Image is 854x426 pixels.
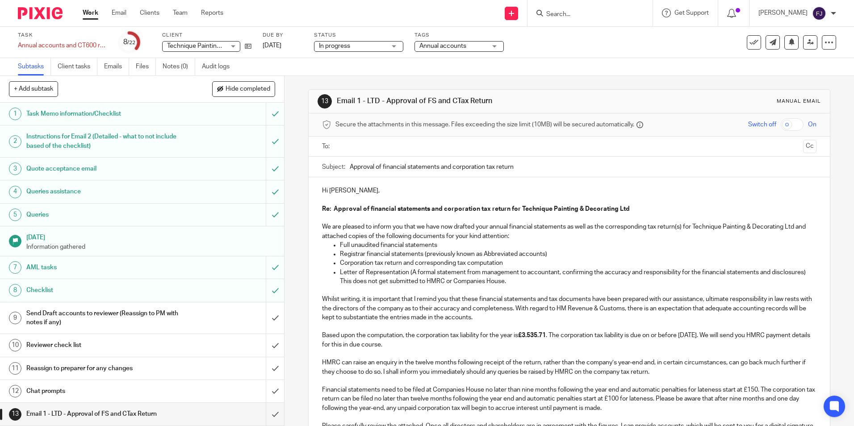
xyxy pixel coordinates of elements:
img: Pixie [18,7,63,19]
h1: Chat prompts [26,384,180,398]
h1: Queries [26,208,180,221]
h1: AML tasks [26,261,180,274]
div: 4 [9,186,21,198]
p: Information gathered [26,242,276,251]
span: Secure the attachments in this message. Files exceeding the size limit (10MB) will be secured aut... [335,120,634,129]
div: 9 [9,312,21,324]
a: Files [136,58,156,75]
span: Hide completed [226,86,270,93]
div: 12 [9,385,21,397]
label: Status [314,32,403,39]
span: Annual accounts [419,43,466,49]
label: Tags [414,32,504,39]
div: 5 [9,209,21,221]
p: Hi [PERSON_NAME], [322,186,816,213]
img: svg%3E [812,6,826,21]
p: We are pleased to inform you that we have now drafted your annual financial statements as well as... [322,213,816,241]
h1: Reviewer check list [26,338,180,352]
span: [DATE] [263,42,281,49]
p: Full unaudited financial statements [340,241,816,250]
label: To: [322,142,332,151]
h1: Instructions for Email 2 (Detailed - what to not include based of the checklist) [26,130,180,153]
h1: Checklist [26,284,180,297]
div: 11 [9,362,21,375]
a: Audit logs [202,58,236,75]
div: 3 [9,163,21,175]
h1: [DATE] [26,231,276,242]
a: Notes (0) [163,58,195,75]
a: Reports [201,8,223,17]
h1: Send Draft accounts to reviewer (Reassign to PM with notes if any) [26,307,180,330]
span: Technique Painting & Decorating Ltd [167,43,269,49]
button: Cc [803,140,816,153]
h1: Task Memo information/Checklist [26,107,180,121]
div: 13 [318,94,332,109]
label: Subject: [322,163,345,171]
div: Annual accounts and CT600 return (limited companies) [18,41,107,50]
span: On [808,120,816,129]
button: Hide completed [212,81,275,96]
a: Emails [104,58,129,75]
p: Registrar financial statements (previously known as Abbreviated accounts) [340,250,816,259]
div: Manual email [777,98,821,105]
span: Switch off [748,120,776,129]
h1: Email 1 - LTD - Approval of FS and CTax Return [26,407,180,421]
strong: £3.535.71 [518,332,546,338]
div: 8 [123,37,135,47]
span: In progress [319,43,350,49]
a: Client tasks [58,58,97,75]
a: Email [112,8,126,17]
p: Letter of Representation (A formal statement from management to accountant, confirming the accura... [340,268,816,286]
label: Client [162,32,251,39]
strong: Re: Approval of financial statements and corporation tax return for Technique Painting & Decorati... [322,206,630,212]
h1: Queries assistance [26,185,180,198]
div: 2 [9,135,21,148]
small: /22 [127,40,135,45]
p: Corporation tax return and corresponding tax computation [340,259,816,267]
div: 8 [9,284,21,297]
label: Due by [263,32,303,39]
input: Search [545,11,626,19]
h1: Reassign to preparer for any changes [26,362,180,375]
a: Team [173,8,188,17]
div: 13 [9,408,21,421]
a: Work [83,8,98,17]
div: 1 [9,108,21,120]
button: + Add subtask [9,81,58,96]
div: 7 [9,261,21,274]
p: [PERSON_NAME] [758,8,808,17]
h1: Quote acceptance email [26,162,180,175]
span: Get Support [674,10,709,16]
h1: Email 1 - LTD - Approval of FS and CTax Return [337,96,588,106]
label: Task [18,32,107,39]
a: Clients [140,8,159,17]
a: Subtasks [18,58,51,75]
div: 10 [9,339,21,351]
